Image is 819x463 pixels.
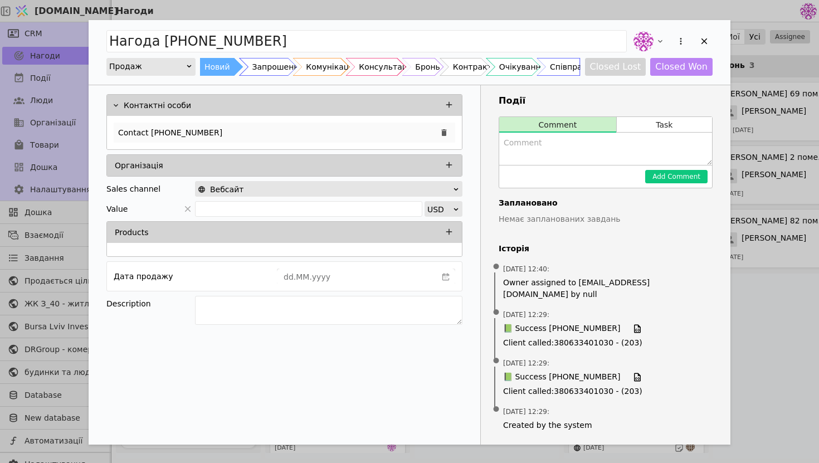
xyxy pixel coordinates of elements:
[115,160,163,172] p: Організація
[106,201,128,217] span: Value
[499,197,713,209] h4: Заплановано
[633,31,654,51] img: de
[491,299,502,327] span: •
[503,407,549,417] span: [DATE] 12:29 :
[499,243,713,255] h4: Історія
[503,310,549,320] span: [DATE] 12:29 :
[499,117,616,133] button: Comment
[415,58,440,76] div: Бронь
[106,296,195,311] div: Description
[503,277,708,300] span: Owner assigned to [EMAIL_ADDRESS][DOMAIN_NAME] by null
[585,58,646,76] button: Closed Lost
[503,386,708,397] span: Client called : 380633401030 - (203)
[650,58,713,76] button: Closed Won
[89,20,730,445] div: Add Opportunity
[118,127,222,139] p: Contact [PHONE_NUMBER]
[359,58,414,76] div: Консультація
[550,58,592,76] div: Співпраця
[491,347,502,376] span: •
[503,337,708,349] span: Client called : 380633401030 - (203)
[503,420,708,431] span: Created by the system
[204,58,230,76] div: Новий
[252,58,304,76] div: Запрошення
[617,117,712,133] button: Task
[499,94,713,108] h3: Події
[499,58,545,76] div: Очікування
[124,100,191,111] p: Контактні особи
[210,182,243,197] span: Вебсайт
[106,181,160,197] div: Sales channel
[503,264,549,274] span: [DATE] 12:40 :
[503,371,620,383] span: 📗 Success [PHONE_NUMBER]
[277,269,437,285] input: dd.MM.yyyy
[442,273,450,281] svg: calender simple
[499,213,713,225] p: Немає запланованих завдань
[453,58,492,76] div: Контракт
[306,58,355,76] div: Комунікація
[645,170,708,183] button: Add Comment
[503,358,549,368] span: [DATE] 12:29 :
[114,269,173,284] div: Дата продажу
[109,59,186,74] div: Продаж
[198,186,206,193] img: online-store.svg
[115,227,148,238] p: Products
[503,323,620,335] span: 📗 Success [PHONE_NUMBER]
[491,396,502,424] span: •
[427,202,452,217] div: USD
[491,253,502,281] span: •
